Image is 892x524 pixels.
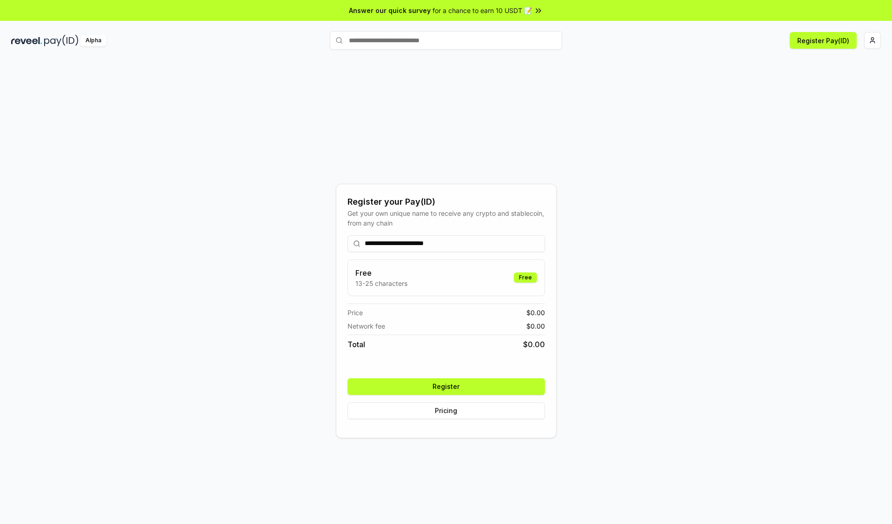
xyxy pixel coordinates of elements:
[348,402,545,419] button: Pricing
[348,321,385,331] span: Network fee
[790,32,857,49] button: Register Pay(ID)
[355,278,407,288] p: 13-25 characters
[348,339,365,350] span: Total
[349,6,431,15] span: Answer our quick survey
[526,308,545,317] span: $ 0.00
[11,35,42,46] img: reveel_dark
[348,208,545,228] div: Get your own unique name to receive any crypto and stablecoin, from any chain
[514,272,537,283] div: Free
[348,308,363,317] span: Price
[355,267,407,278] h3: Free
[433,6,532,15] span: for a chance to earn 10 USDT 📝
[523,339,545,350] span: $ 0.00
[348,378,545,395] button: Register
[80,35,106,46] div: Alpha
[44,35,79,46] img: pay_id
[348,195,545,208] div: Register your Pay(ID)
[526,321,545,331] span: $ 0.00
